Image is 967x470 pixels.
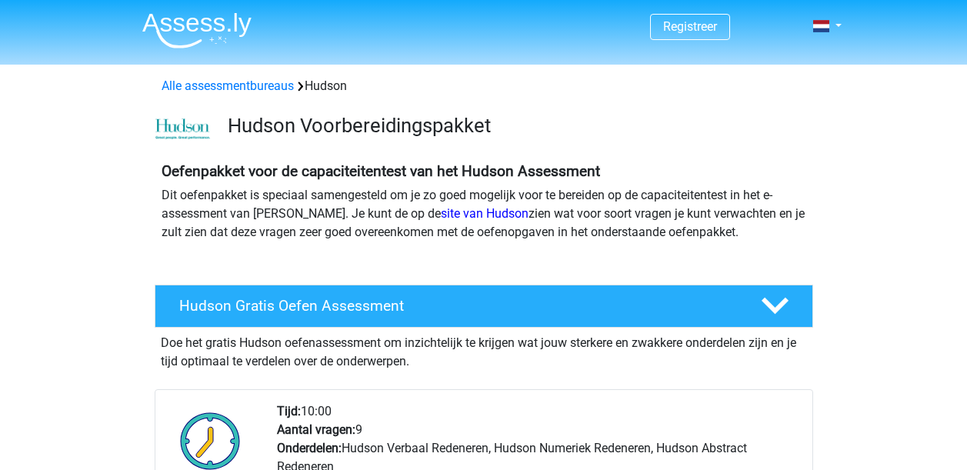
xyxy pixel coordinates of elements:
a: Registreer [663,19,717,34]
div: Doe het gratis Hudson oefenassessment om inzichtelijk te krijgen wat jouw sterkere en zwakkere on... [155,328,813,371]
img: Assessly [142,12,252,48]
a: Hudson Gratis Oefen Assessment [148,285,819,328]
a: Alle assessmentbureaus [162,78,294,93]
div: Hudson [155,77,812,95]
b: Aantal vragen: [277,422,355,437]
a: site van Hudson [441,206,529,221]
b: Tijd: [277,404,301,418]
b: Onderdelen: [277,441,342,455]
p: Dit oefenpakket is speciaal samengesteld om je zo goed mogelijk voor te bereiden op de capaciteit... [162,186,806,242]
img: cefd0e47479f4eb8e8c001c0d358d5812e054fa8.png [155,118,210,140]
h4: Hudson Gratis Oefen Assessment [179,297,736,315]
h3: Hudson Voorbereidingspakket [228,114,801,138]
b: Oefenpakket voor de capaciteitentest van het Hudson Assessment [162,162,600,180]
